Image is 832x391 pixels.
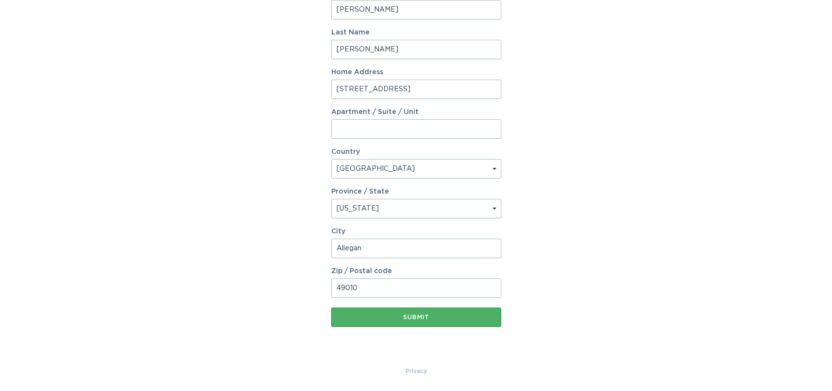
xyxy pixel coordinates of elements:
[331,228,501,235] label: City
[406,366,427,376] a: Privacy Policy & Terms of Use
[331,109,501,115] label: Apartment / Suite / Unit
[331,188,389,195] label: Province / State
[331,308,501,327] button: Submit
[336,314,496,320] div: Submit
[331,148,360,155] label: Country
[331,69,501,76] label: Home Address
[331,29,501,36] label: Last Name
[331,268,501,275] label: Zip / Postal code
